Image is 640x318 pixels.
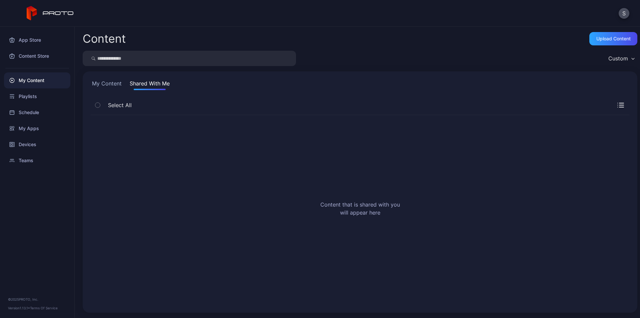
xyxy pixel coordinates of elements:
h2: Content that is shared with you will appear here [320,201,400,217]
span: Version 1.13.1 • [8,306,30,310]
div: Upload Content [596,36,631,41]
a: My Apps [4,120,70,136]
a: Teams [4,152,70,169]
button: S [619,8,629,19]
a: Playlists [4,88,70,104]
a: App Store [4,32,70,48]
a: Devices [4,136,70,152]
div: Content [83,33,126,44]
button: My Content [91,79,123,90]
div: © 2025 PROTO, Inc. [8,297,66,302]
a: Content Store [4,48,70,64]
a: My Content [4,72,70,88]
button: Upload Content [589,32,637,45]
button: Custom [605,51,637,66]
button: Shared With Me [128,79,171,90]
span: Select All [108,101,132,109]
a: Schedule [4,104,70,120]
div: Custom [608,55,628,62]
a: Terms Of Service [30,306,58,310]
